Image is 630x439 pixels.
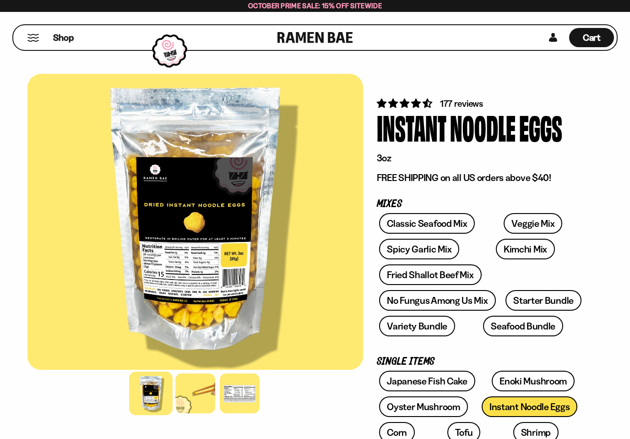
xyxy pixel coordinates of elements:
[583,32,601,43] span: Cart
[377,172,589,184] p: FREE SHIPPING on all US orders above $40!
[496,239,555,259] a: Kimchi Mix
[519,110,562,144] div: Eggs
[53,28,74,47] a: Shop
[377,152,589,164] p: 3oz
[504,213,562,234] a: Veggie Mix
[379,290,495,311] a: No Fungus Among Us Mix
[450,110,516,144] div: Noodle
[377,357,589,366] p: Single Items
[505,290,581,311] a: Starter Bundle
[377,98,434,109] span: 4.71 stars
[53,32,74,44] span: Shop
[377,200,589,209] p: Mixes
[379,396,468,417] a: Oyster Mushroom
[27,34,39,42] button: Mobile Menu Trigger
[492,371,575,391] a: Enoki Mushroom
[377,110,446,144] div: Instant
[483,316,563,336] a: Seafood Bundle
[379,316,455,336] a: Variety Bundle
[379,213,475,234] a: Classic Seafood Mix
[379,239,459,259] a: Spicy Garlic Mix
[569,25,614,50] div: Cart
[440,98,483,109] span: 177 reviews
[379,264,481,285] a: Fried Shallot Beef Mix
[379,371,475,391] a: Japanese Fish Cake
[248,1,382,10] span: October Prime Sale: 15% off Sitewide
